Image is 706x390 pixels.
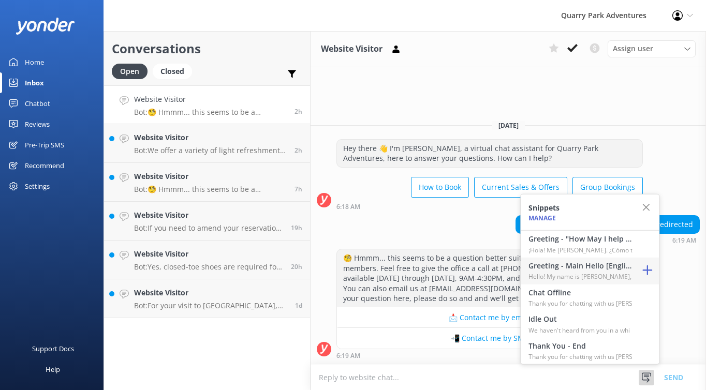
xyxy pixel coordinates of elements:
h4: Website Visitor [134,287,287,298]
button: 📩 Contact me by email [337,307,642,328]
div: Inbox [25,72,44,93]
a: Website VisitorBot:If you need to amend your reservation, please contact the Quarry Park team at ... [104,202,310,241]
button: 📲 Contact me by SMS [337,328,642,349]
h4: Website Visitor [134,94,287,105]
a: Website VisitorBot:🧐 Hmmm... this seems to be a question better suited for one of our helpful tea... [104,85,310,124]
strong: 6:18 AM [336,204,360,210]
img: yonder-white-logo.png [16,18,75,35]
h3: Website Visitor [321,42,383,56]
h4: Snippets [528,202,560,214]
button: Add [636,258,659,284]
p: Bot: 🧐 Hmmm... this seems to be a question better suited for one of our helpful team members. Fee... [134,185,287,194]
div: Settings [25,176,50,197]
h4: Idle Out [528,313,632,325]
div: Chatbot [25,93,50,114]
h4: Website Visitor [134,248,283,260]
h4: Website Visitor [134,171,287,182]
div: Recommend [25,155,64,176]
h4: Website Visitor [134,209,283,221]
a: Website VisitorBot:Yes, closed-toe shoes are required for your visit to [GEOGRAPHIC_DATA] Adventu... [104,241,310,279]
div: Oct 06 2025 06:19am (UTC -07:00) America/Tijuana [336,352,643,359]
a: Website VisitorBot:For your visit to [GEOGRAPHIC_DATA], closed-toe shoes are required, and crocs ... [104,279,310,318]
p: Bot: 🧐 Hmmm... this seems to be a question better suited for one of our helpful team members. Fee... [134,108,287,117]
p: Hello! My name is [PERSON_NAME], a member [528,272,632,281]
div: 🧐 Hmmm... this seems to be a question better suited for one of our helpful team members. Feel fre... [337,249,642,307]
p: Thank you for chatting with us [PERSON_NAME] [528,298,632,308]
span: [DATE] [492,121,525,130]
h4: Website Visitor [134,132,287,143]
a: Website VisitorBot:We offer a variety of light refreshments, including chips, snacks, and drinks,... [104,124,310,163]
span: Oct 06 2025 06:19am (UTC -07:00) America/Tijuana [295,107,302,116]
strong: 6:19 AM [672,237,696,244]
p: Bot: If you need to amend your reservation, please contact the Quarry Park team at [PHONE_NUMBER]... [134,223,283,233]
p: We haven't heard from you in a whi [528,325,632,335]
a: Manage [528,214,556,222]
h4: Greeting - "How May I help you?" [Spanish] [528,233,632,245]
h4: Greeting - Main Hello [English] [528,260,632,272]
span: Oct 06 2025 01:25am (UTC -07:00) America/Tijuana [295,185,302,193]
div: Open [112,64,148,79]
div: Help [46,359,60,380]
div: where do I find my gift card, never got redirected [516,216,699,233]
div: Pre-Trip SMS [25,134,64,155]
div: Oct 06 2025 06:18am (UTC -07:00) America/Tijuana [336,203,643,210]
h2: Conversations [112,39,302,58]
p: Thank you for chatting with us [PERSON_NAME] [528,352,632,362]
button: Group Bookings [572,177,643,198]
button: Current Sales & Offers [474,177,567,198]
h4: Thank You - End [528,340,632,351]
span: Oct 05 2025 12:11pm (UTC -07:00) America/Tijuana [291,262,302,271]
div: Reviews [25,114,50,134]
span: Oct 04 2025 10:27pm (UTC -07:00) America/Tijuana [295,301,302,310]
div: Oct 06 2025 06:19am (UTC -07:00) America/Tijuana [516,236,700,244]
div: Support Docs [32,338,74,359]
span: Oct 05 2025 12:53pm (UTC -07:00) America/Tijuana [291,223,302,232]
p: Bot: Yes, closed-toe shoes are required for your visit to [GEOGRAPHIC_DATA] Adventure. Crocs or s... [134,262,283,272]
h4: Chat Offline [528,287,632,298]
div: Home [25,52,44,72]
a: Closed [153,65,197,77]
a: Website VisitorBot:🧐 Hmmm... this seems to be a question better suited for one of our helpful tea... [104,163,310,202]
div: Assign User [608,40,696,57]
p: ¡Hola! Me [PERSON_NAME]. ¿Cómo te p [528,245,632,255]
button: Close [641,194,659,221]
span: Assign user [613,43,653,54]
button: How to Book [411,177,469,198]
a: Open [112,65,153,77]
div: Hey there 👋 I'm [PERSON_NAME], a virtual chat assistant for Quarry Park Adventures, here to answe... [337,140,642,167]
p: Bot: For your visit to [GEOGRAPHIC_DATA], closed-toe shoes are required, and crocs or sandals are... [134,301,287,310]
div: Closed [153,64,192,79]
strong: 6:19 AM [336,353,360,359]
p: Bot: We offer a variety of light refreshments, including chips, snacks, and drinks, available for... [134,146,287,155]
span: Oct 06 2025 06:12am (UTC -07:00) America/Tijuana [295,146,302,155]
